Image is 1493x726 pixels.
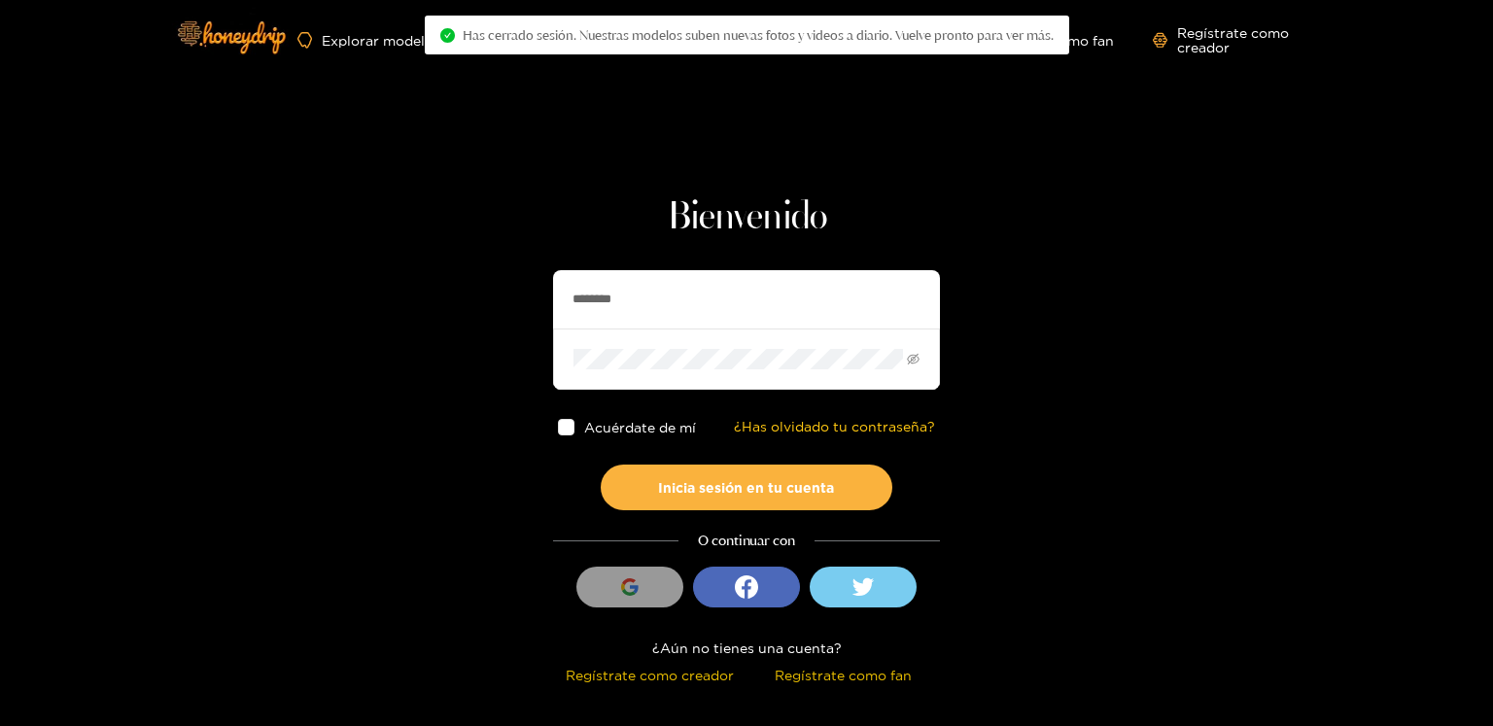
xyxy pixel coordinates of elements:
[734,419,935,433] font: ¿Has olvidado tu contraseña?
[907,353,920,365] span: ojo invisible
[566,668,734,682] font: Regístrate como creador
[775,668,912,682] font: Regístrate como fan
[1153,25,1330,54] a: Regístrate como creador
[1177,25,1289,54] font: Regístrate como creador
[440,28,455,43] span: círculo de control
[584,420,696,434] font: Acuérdate de mí
[659,480,835,495] font: Inicia sesión en tu cuenta
[601,465,892,510] button: Inicia sesión en tu cuenta
[667,198,827,237] font: Bienvenido
[297,32,440,49] a: Explorar modelos
[698,532,795,549] font: O continuar con
[463,27,1054,43] font: Has cerrado sesión. Nuestras modelos suben nuevas fotos y videos a diario. Vuelve pronto para ver...
[652,640,842,655] font: ¿Aún no tienes una cuenta?
[322,33,440,48] font: Explorar modelos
